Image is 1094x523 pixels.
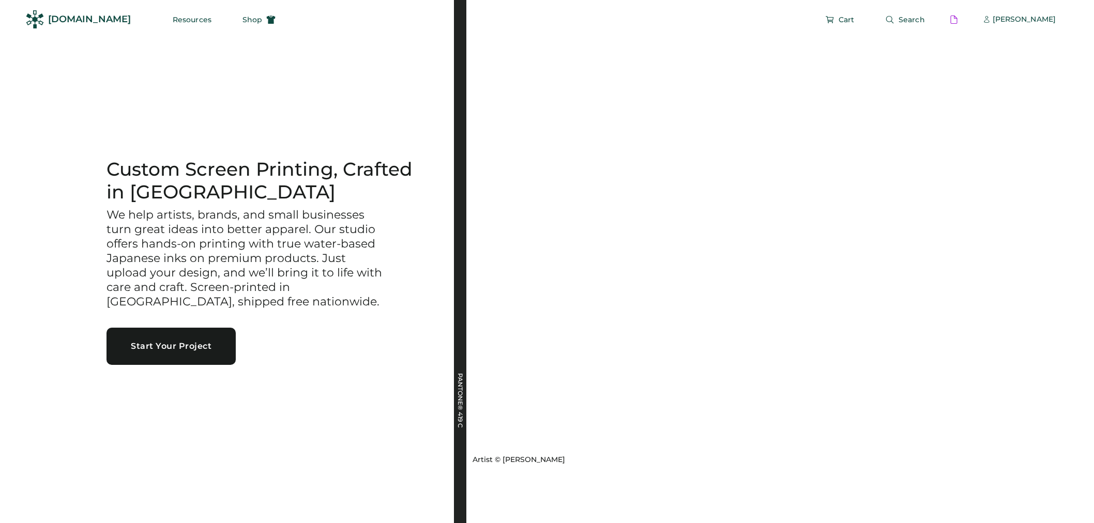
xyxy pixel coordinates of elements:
h3: We help artists, brands, and small businesses turn great ideas into better apparel. Our studio of... [107,208,386,309]
button: Search [873,9,937,30]
span: Search [899,16,925,23]
span: Cart [839,16,854,23]
button: Start Your Project [107,328,236,365]
h1: Custom Screen Printing, Crafted in [GEOGRAPHIC_DATA] [107,158,429,204]
button: Resources [160,9,224,30]
a: Artist © [PERSON_NAME] [468,451,565,465]
div: [PERSON_NAME] [993,14,1056,25]
img: Rendered Logo - Screens [26,10,44,28]
div: [DOMAIN_NAME] [48,13,131,26]
button: Cart [813,9,867,30]
span: Shop [242,16,262,23]
button: Shop [230,9,288,30]
div: PANTONE® 419 C [457,373,463,476]
div: Artist © [PERSON_NAME] [473,455,565,465]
